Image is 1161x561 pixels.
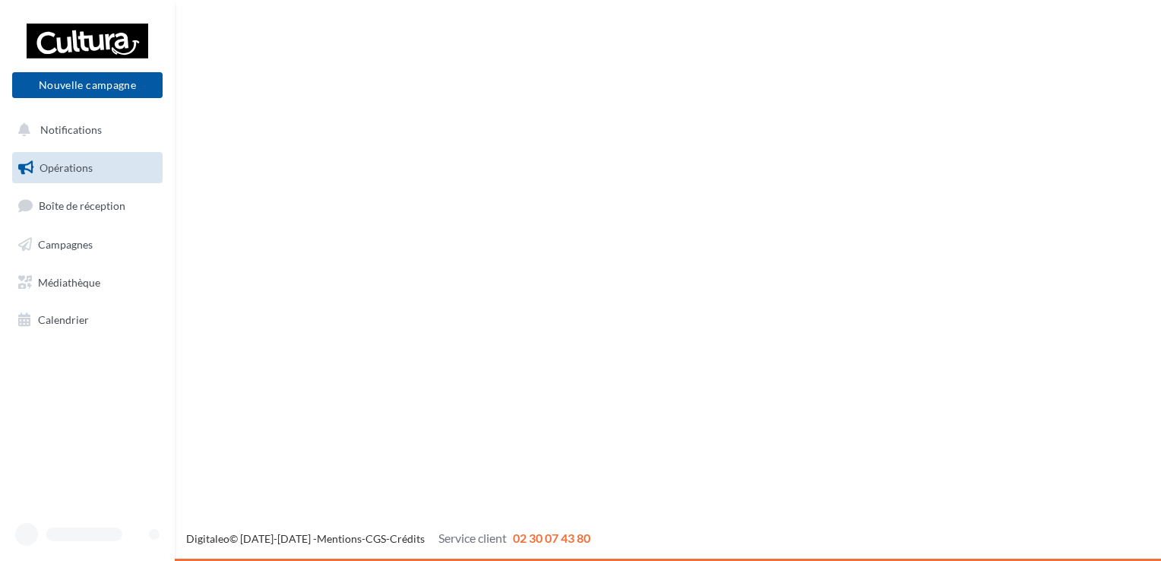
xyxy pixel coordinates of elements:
span: Service client [438,531,507,545]
span: Calendrier [38,313,89,326]
a: Boîte de réception [9,189,166,222]
span: Campagnes [38,238,93,251]
a: Campagnes [9,229,166,261]
span: 02 30 07 43 80 [513,531,590,545]
span: Notifications [40,123,102,136]
button: Notifications [9,114,160,146]
span: Médiathèque [38,275,100,288]
a: Mentions [317,532,362,545]
span: Boîte de réception [39,199,125,212]
a: Digitaleo [186,532,229,545]
a: CGS [365,532,386,545]
a: Calendrier [9,304,166,336]
span: © [DATE]-[DATE] - - - [186,532,590,545]
a: Crédits [390,532,425,545]
span: Opérations [40,161,93,174]
button: Nouvelle campagne [12,72,163,98]
a: Médiathèque [9,267,166,299]
a: Opérations [9,152,166,184]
